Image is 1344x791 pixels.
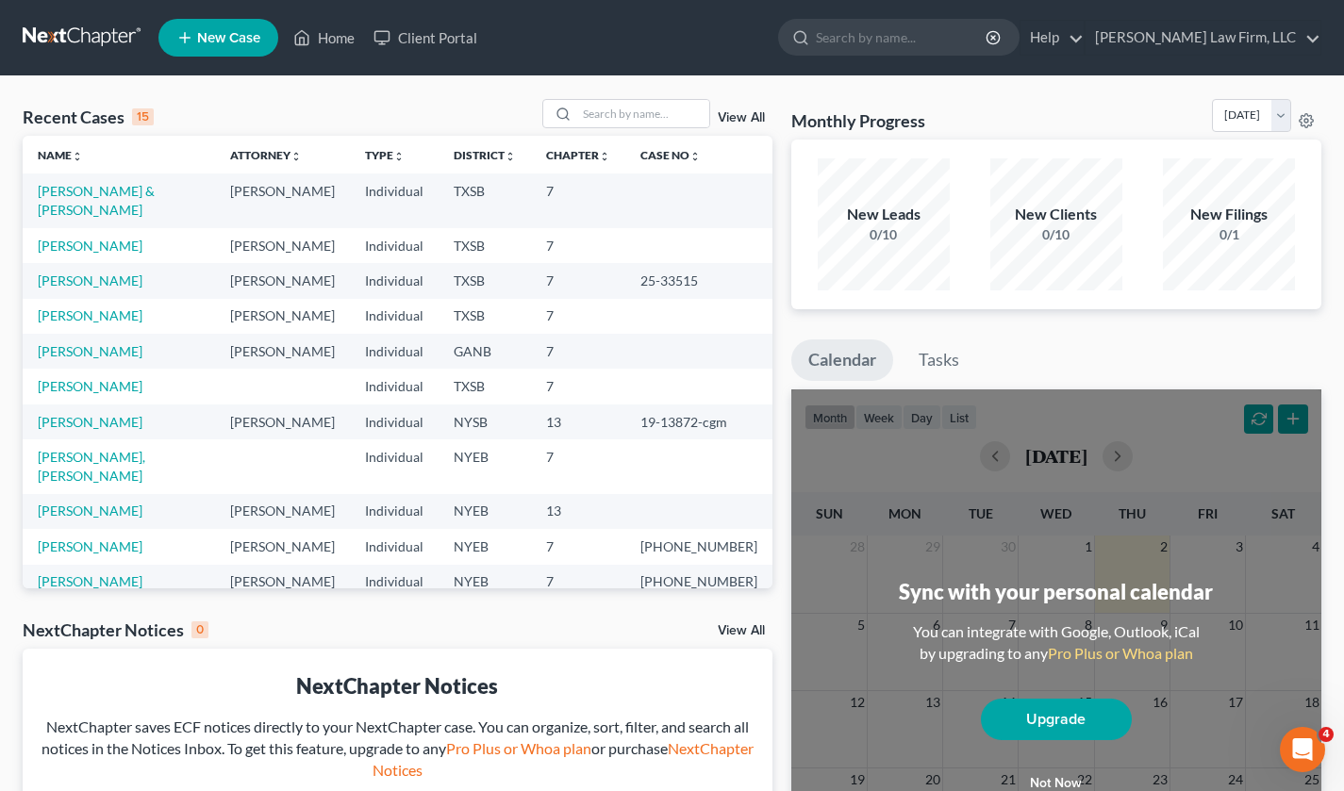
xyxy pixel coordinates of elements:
input: Search by name... [577,100,709,127]
a: Home [284,21,364,55]
i: unfold_more [290,151,302,162]
div: 15 [132,108,154,125]
td: 7 [531,334,625,369]
div: You can integrate with Google, Outlook, iCal by upgrading to any [905,621,1207,665]
td: 13 [531,404,625,439]
a: [PERSON_NAME] [38,378,142,394]
a: Calendar [791,339,893,381]
td: TXSB [439,369,531,404]
div: Recent Cases [23,106,154,128]
i: unfold_more [599,151,610,162]
div: New Clients [990,204,1122,225]
input: Search by name... [816,20,988,55]
td: [PHONE_NUMBER] [625,565,772,600]
a: Typeunfold_more [365,148,405,162]
td: [PERSON_NAME] [215,299,350,334]
td: Individual [350,334,439,369]
div: NextChapter saves ECF notices directly to your NextChapter case. You can organize, sort, filter, ... [38,717,757,782]
td: NYEB [439,529,531,564]
a: View All [718,624,765,637]
a: NextChapter Notices [373,739,754,779]
td: Individual [350,369,439,404]
a: [PERSON_NAME] & [PERSON_NAME] [38,183,155,218]
td: Individual [350,404,439,439]
a: [PERSON_NAME] [38,238,142,254]
div: New Filings [1163,204,1295,225]
td: 7 [531,263,625,298]
a: [PERSON_NAME] [38,414,142,430]
td: TXSB [439,228,531,263]
td: Individual [350,228,439,263]
td: Individual [350,173,439,227]
a: View All [718,111,765,124]
a: [PERSON_NAME] [38,503,142,519]
div: 0/1 [1163,225,1295,244]
td: [PHONE_NUMBER] [625,529,772,564]
td: [PERSON_NAME] [215,228,350,263]
td: 7 [531,565,625,600]
a: Attorneyunfold_more [230,148,302,162]
td: 7 [531,173,625,227]
i: unfold_more [689,151,701,162]
td: [PERSON_NAME] [215,494,350,529]
td: NYEB [439,439,531,493]
td: NYEB [439,494,531,529]
td: 7 [531,228,625,263]
td: 7 [531,369,625,404]
td: [PERSON_NAME] [215,529,350,564]
a: Districtunfold_more [454,148,516,162]
a: Help [1020,21,1084,55]
a: Tasks [902,339,976,381]
a: Nameunfold_more [38,148,83,162]
td: TXSB [439,263,531,298]
td: TXSB [439,299,531,334]
a: [PERSON_NAME] Law Firm, LLC [1086,21,1320,55]
div: NextChapter Notices [23,618,208,641]
td: [PERSON_NAME] [215,565,350,600]
td: 7 [531,529,625,564]
td: GANB [439,334,531,369]
a: Case Nounfold_more [640,148,701,162]
td: NYEB [439,565,531,600]
td: [PERSON_NAME] [215,334,350,369]
a: [PERSON_NAME] [38,272,142,288]
div: Sync with your personal calendar [899,577,1213,606]
td: 25-33515 [625,263,772,298]
div: 0/10 [990,225,1122,244]
div: 0 [191,621,208,638]
a: [PERSON_NAME], [PERSON_NAME] [38,449,145,484]
i: unfold_more [72,151,83,162]
td: Individual [350,494,439,529]
span: 4 [1319,727,1334,742]
td: 7 [531,299,625,334]
a: [PERSON_NAME] [38,343,142,359]
td: Individual [350,529,439,564]
span: New Case [197,31,260,45]
a: [PERSON_NAME] [38,573,142,589]
div: NextChapter Notices [38,671,757,700]
td: 13 [531,494,625,529]
div: 0/10 [818,225,950,244]
h3: Monthly Progress [791,109,925,132]
td: Individual [350,299,439,334]
i: unfold_more [505,151,516,162]
td: Individual [350,263,439,298]
td: Individual [350,439,439,493]
a: [PERSON_NAME] [38,538,142,554]
td: [PERSON_NAME] [215,173,350,227]
a: Pro Plus or Whoa plan [1048,644,1193,662]
a: Pro Plus or Whoa plan [446,739,591,757]
a: Client Portal [364,21,487,55]
a: Upgrade [981,699,1132,740]
td: 19-13872-cgm [625,404,772,439]
i: unfold_more [393,151,405,162]
td: NYSB [439,404,531,439]
div: New Leads [818,204,950,225]
td: [PERSON_NAME] [215,404,350,439]
td: 7 [531,439,625,493]
iframe: Intercom live chat [1280,727,1325,772]
td: [PERSON_NAME] [215,263,350,298]
a: Chapterunfold_more [546,148,610,162]
td: TXSB [439,173,531,227]
a: [PERSON_NAME] [38,307,142,323]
